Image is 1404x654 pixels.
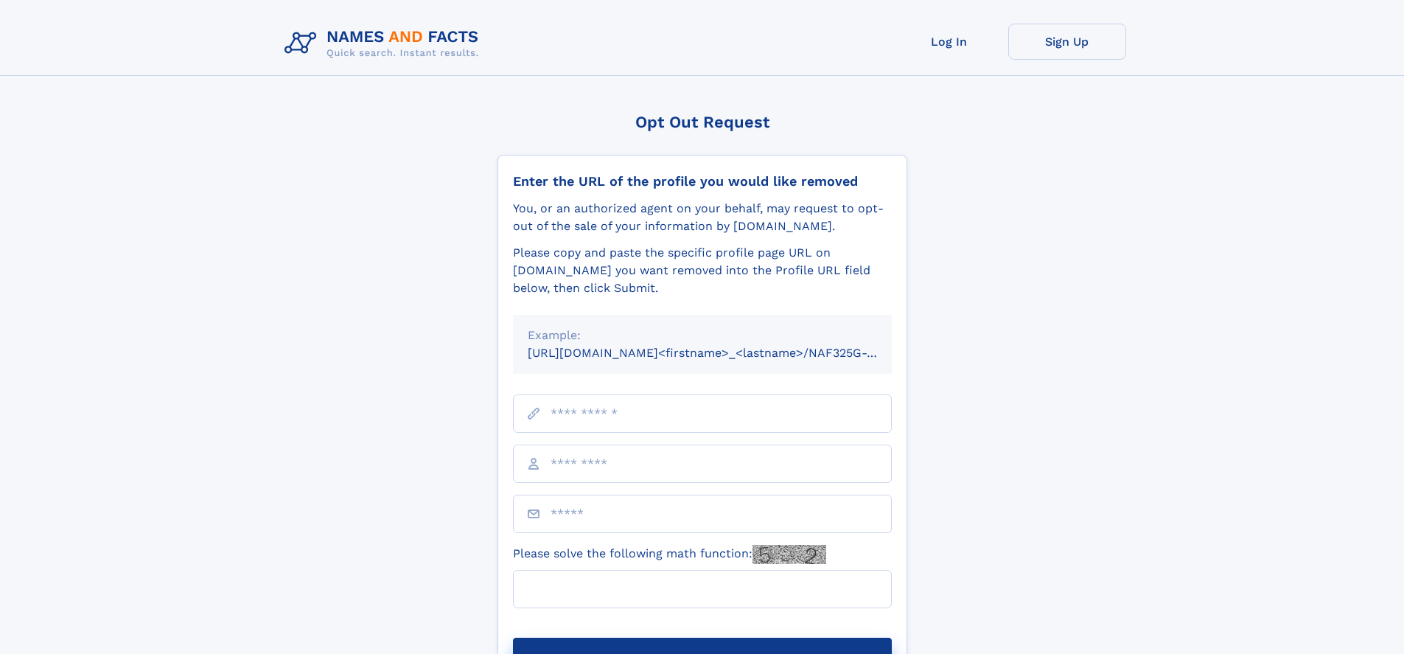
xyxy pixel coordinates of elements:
[513,173,892,189] div: Enter the URL of the profile you would like removed
[528,346,920,360] small: [URL][DOMAIN_NAME]<firstname>_<lastname>/NAF325G-xxxxxxxx
[1008,24,1126,60] a: Sign Up
[513,545,826,564] label: Please solve the following math function:
[890,24,1008,60] a: Log In
[528,327,877,344] div: Example:
[497,113,907,131] div: Opt Out Request
[279,24,491,63] img: Logo Names and Facts
[513,244,892,297] div: Please copy and paste the specific profile page URL on [DOMAIN_NAME] you want removed into the Pr...
[513,200,892,235] div: You, or an authorized agent on your behalf, may request to opt-out of the sale of your informatio...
